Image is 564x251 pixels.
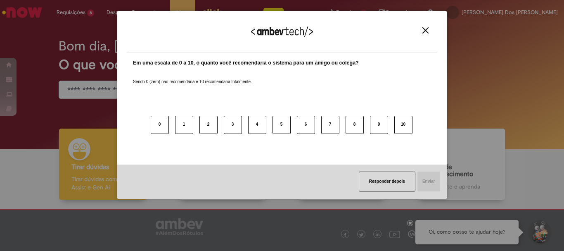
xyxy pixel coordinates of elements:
[420,27,431,34] button: Close
[321,116,339,134] button: 7
[346,116,364,134] button: 8
[394,116,412,134] button: 10
[273,116,291,134] button: 5
[133,69,252,85] label: Sendo 0 (zero) não recomendaria e 10 recomendaria totalmente.
[248,116,266,134] button: 4
[199,116,218,134] button: 2
[297,116,315,134] button: 6
[175,116,193,134] button: 1
[251,26,313,37] img: Logo Ambevtech
[224,116,242,134] button: 3
[151,116,169,134] button: 0
[133,59,359,67] label: Em uma escala de 0 a 10, o quanto você recomendaria o sistema para um amigo ou colega?
[370,116,388,134] button: 9
[422,27,429,33] img: Close
[359,172,415,191] button: Responder depois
